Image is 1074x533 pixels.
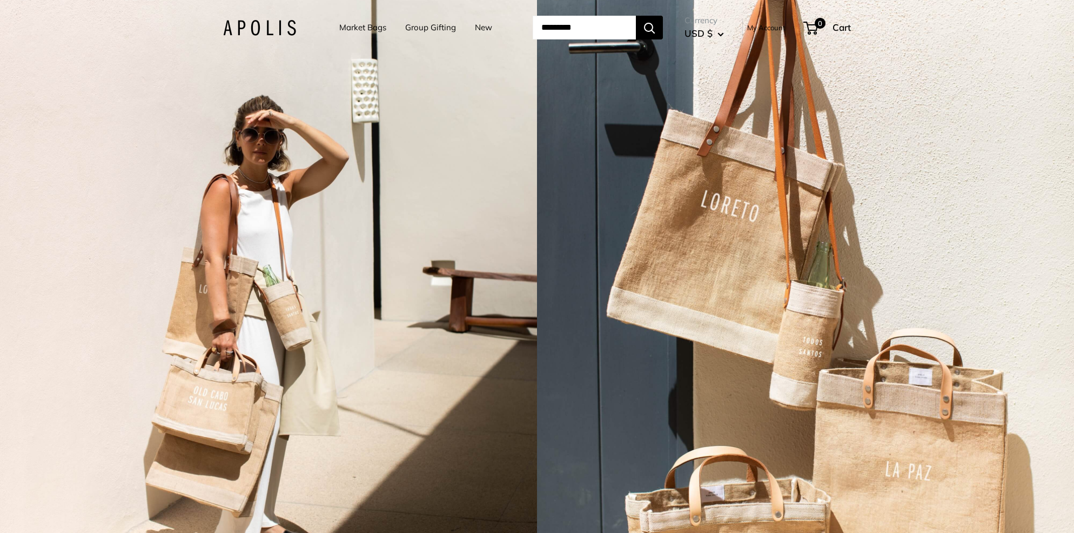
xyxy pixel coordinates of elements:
a: My Account [747,21,786,34]
span: Cart [833,22,851,33]
a: Market Bags [339,20,386,35]
span: USD $ [684,28,713,39]
img: Apolis [223,20,296,36]
a: New [475,20,492,35]
button: USD $ [684,25,724,42]
span: 0 [815,18,825,29]
a: Group Gifting [405,20,456,35]
a: 0 Cart [804,19,851,36]
span: Currency [684,13,724,28]
input: Search... [533,16,636,39]
button: Search [636,16,663,39]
